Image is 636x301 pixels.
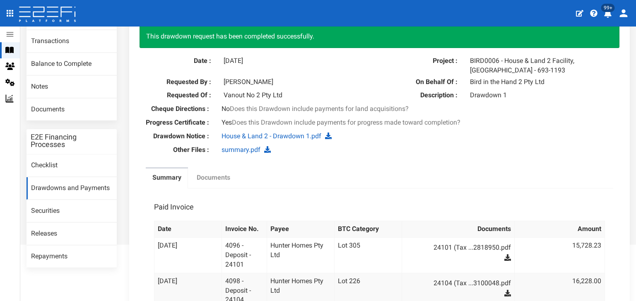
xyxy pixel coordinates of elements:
[230,105,409,113] span: Does this Drawdown include payments for land acquisitions?
[133,104,215,114] label: Cheque Directions :
[26,154,117,177] a: Checklist
[26,200,117,222] a: Securities
[146,169,188,189] a: Summary
[26,99,117,121] a: Documents
[26,223,117,245] a: Releases
[335,221,402,238] th: BTC Category
[31,133,113,148] h3: E2E Financing Processes
[26,177,117,200] a: Drawdowns and Payments
[140,77,217,87] label: Requested By :
[217,56,373,66] div: [DATE]
[154,203,194,211] h3: Paid Invoice
[402,221,515,238] th: Documents
[26,30,117,53] a: Transactions
[26,53,117,75] a: Balance to Complete
[515,238,605,273] td: 15,728.23
[385,77,463,87] label: On Behalf Of :
[215,118,544,128] div: Yes
[152,173,181,183] label: Summary
[217,91,373,100] div: Vanout No 2 Pty Ltd
[26,246,117,268] a: Repayments
[609,19,613,27] button: ×
[222,146,260,154] a: summary.pdf
[385,56,463,66] label: Project :
[464,91,619,100] div: Drawdown 1
[464,77,619,87] div: Bird in the Hand 2 Pty Ltd
[154,238,222,273] td: [DATE]
[140,91,217,100] label: Requested Of :
[215,104,544,114] div: No
[222,132,321,140] a: House & Land 2 - Drawdown 1.pdf
[133,118,215,128] label: Progress Certificate :
[154,221,222,238] th: Date
[464,56,619,75] div: BIRD0006 - House & Land 2 Facility, [GEOGRAPHIC_DATA] - 693-1193
[267,238,334,273] td: Hunter Homes Pty Ltd
[133,145,215,155] label: Other Files :
[414,277,511,290] a: 24104 (Tax ...3100048.pdf
[133,132,215,141] label: Drawdown Notice :
[385,91,463,100] label: Description :
[140,13,619,48] div: This drawdown request has been completed successfully.
[335,238,402,273] td: Lot 305
[515,221,605,238] th: Amount
[414,241,511,254] a: 24101 (Tax ...2818950.pdf
[232,118,460,126] span: Does this Drawdown include payments for progress made toward completion?
[140,56,217,66] label: Date :
[222,238,267,273] td: 4096 - Deposit - 24101
[222,221,267,238] th: Invoice No.
[267,221,334,238] th: Payee
[217,77,373,87] div: [PERSON_NAME]
[190,169,237,189] a: Documents
[26,76,117,98] a: Notes
[197,173,230,183] label: Documents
